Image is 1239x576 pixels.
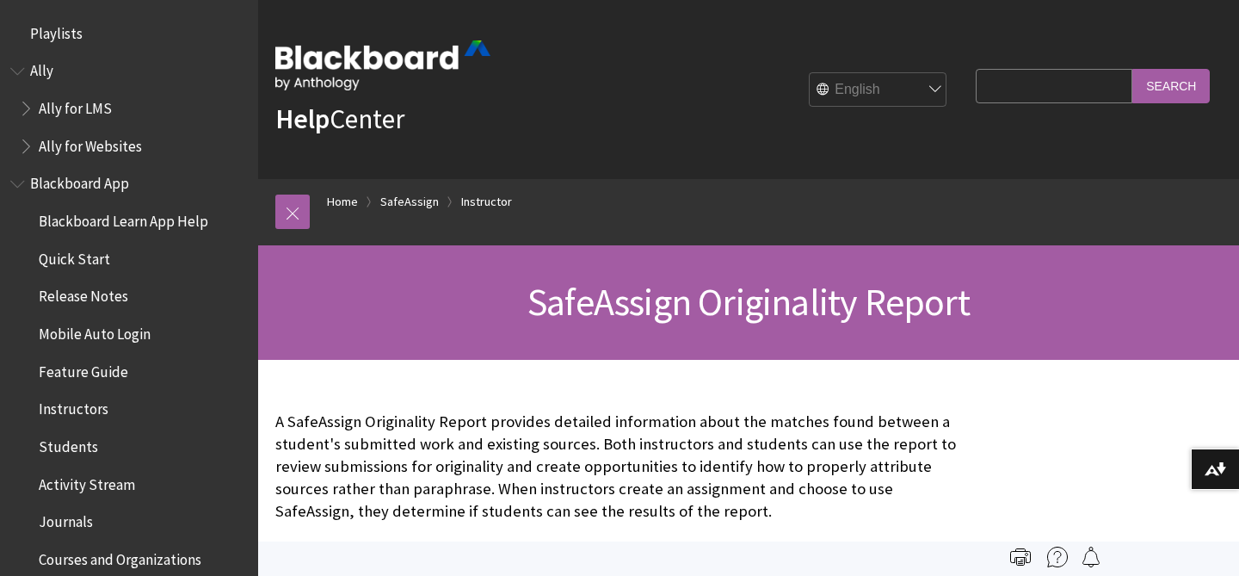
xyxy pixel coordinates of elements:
[39,357,128,381] span: Feature Guide
[810,73,947,108] select: Site Language Selector
[10,19,248,48] nav: Book outline for Playlists
[39,245,110,268] span: Quick Start
[1010,547,1031,567] img: Print
[380,191,439,213] a: SafeAssign
[39,94,112,117] span: Ally for LMS
[39,395,108,418] span: Instructors
[275,102,330,136] strong: Help
[275,40,490,90] img: Blackboard by Anthology
[275,411,967,523] p: A SafeAssign Originality Report provides detailed information about the matches found between a s...
[39,132,142,155] span: Ally for Websites
[30,19,83,42] span: Playlists
[527,278,970,325] span: SafeAssign Originality Report
[10,57,248,161] nav: Book outline for Anthology Ally Help
[1081,547,1101,567] img: Follow this page
[30,170,129,193] span: Blackboard App
[39,545,201,568] span: Courses and Organizations
[39,282,128,306] span: Release Notes
[275,102,404,136] a: HelpCenter
[30,57,53,80] span: Ally
[1132,69,1210,102] input: Search
[39,508,93,531] span: Journals
[39,432,98,455] span: Students
[461,191,512,213] a: Instructor
[327,191,358,213] a: Home
[39,319,151,343] span: Mobile Auto Login
[39,470,135,493] span: Activity Stream
[1047,547,1068,567] img: More help
[39,207,208,230] span: Blackboard Learn App Help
